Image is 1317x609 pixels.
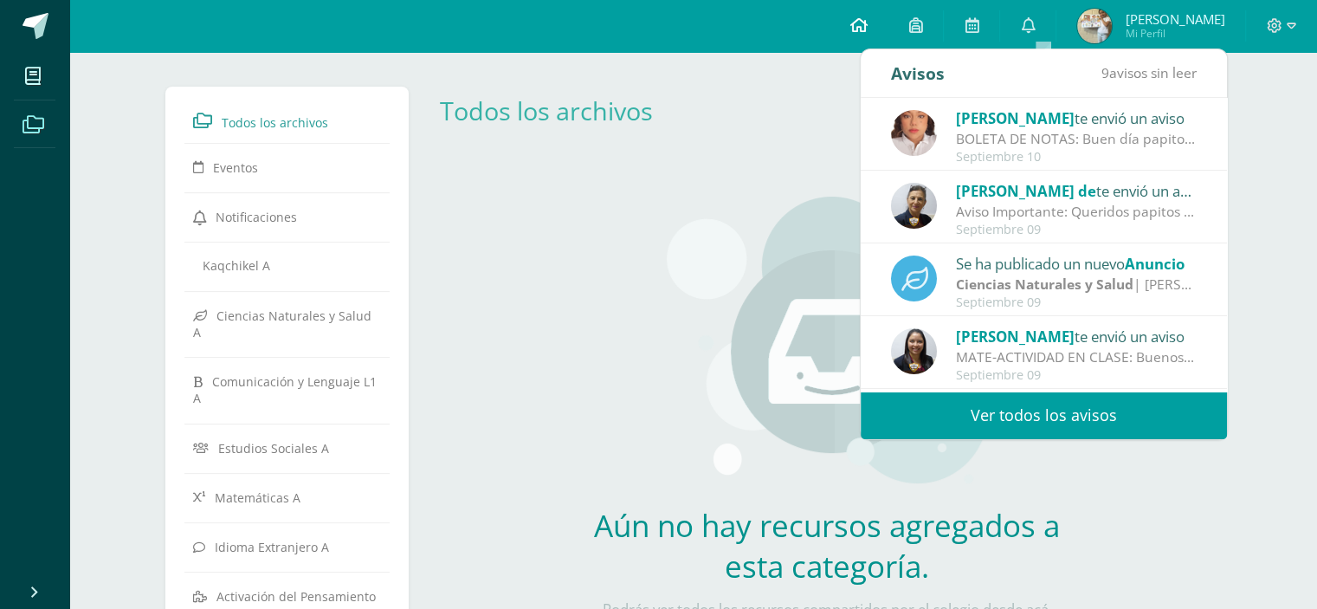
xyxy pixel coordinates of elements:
[193,366,382,413] a: Comunicación y Lenguaje L1 A
[193,432,382,463] a: Estudios Sociales A
[956,327,1075,347] span: [PERSON_NAME]
[956,347,1197,367] div: MATE-ACTIVIDAD EN CLASE: Buenos días estimados papitos: Les comento, los niños estuvieron trabaja...
[193,373,377,406] span: Comunicación y Lenguaje L1 A
[956,150,1197,165] div: Septiembre 10
[956,368,1197,383] div: Septiembre 09
[193,531,382,562] a: Idioma Extranjero A
[891,328,937,374] img: 371134ed12361ef19fcdb996a71dd417.png
[861,392,1227,439] a: Ver todos los avisos
[193,250,382,281] a: Kaqchikel A
[956,275,1133,294] strong: Ciencias Naturales y Salud
[1101,63,1197,82] span: avisos sin leer
[193,308,371,340] span: Ciencias Naturales y Salud A
[1125,26,1224,41] span: Mi Perfil
[956,252,1197,275] div: Se ha publicado un nuevo
[193,300,382,347] a: Ciencias Naturales y Salud A
[203,257,270,274] span: Kaqchikel A
[215,489,300,506] span: Matemáticas A
[956,108,1075,128] span: [PERSON_NAME]
[891,49,945,97] div: Avisos
[1077,9,1112,43] img: 4c14dd772a5972f1ad06f5572e7363a8.png
[440,94,679,127] div: Todos los archivos
[891,183,937,229] img: 67f0ede88ef848e2db85819136c0f493.png
[956,275,1197,295] div: | [PERSON_NAME]
[213,159,258,176] span: Eventos
[956,181,1096,201] span: [PERSON_NAME] de
[193,482,382,513] a: Matemáticas A
[891,110,937,156] img: 36ab2693be6db1ea5862f9bc6368e731.png
[956,223,1197,237] div: Septiembre 09
[216,209,297,225] span: Notificaciones
[571,505,1082,586] h2: Aún no hay recursos agregados a esta categoría.
[956,295,1197,310] div: Septiembre 09
[956,179,1197,202] div: te envió un aviso
[956,325,1197,347] div: te envió un aviso
[215,539,329,555] span: Idioma Extranjero A
[1125,254,1185,274] span: Anuncio
[193,152,382,183] a: Eventos
[667,197,987,491] img: stages.png
[222,114,328,131] span: Todos los archivos
[956,202,1197,222] div: Aviso Importante: Queridos papitos por este medio les saludo cordialmente. El motivo de la presen...
[193,105,382,136] a: Todos los archivos
[1101,63,1109,82] span: 9
[1125,10,1224,28] span: [PERSON_NAME]
[956,129,1197,149] div: BOLETA DE NOTAS: Buen día papitos Les envió boleta de notas del 3er bimestre
[218,439,329,456] span: Estudios Sociales A
[440,94,653,127] a: Todos los archivos
[956,107,1197,129] div: te envió un aviso
[193,201,382,232] a: Notificaciones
